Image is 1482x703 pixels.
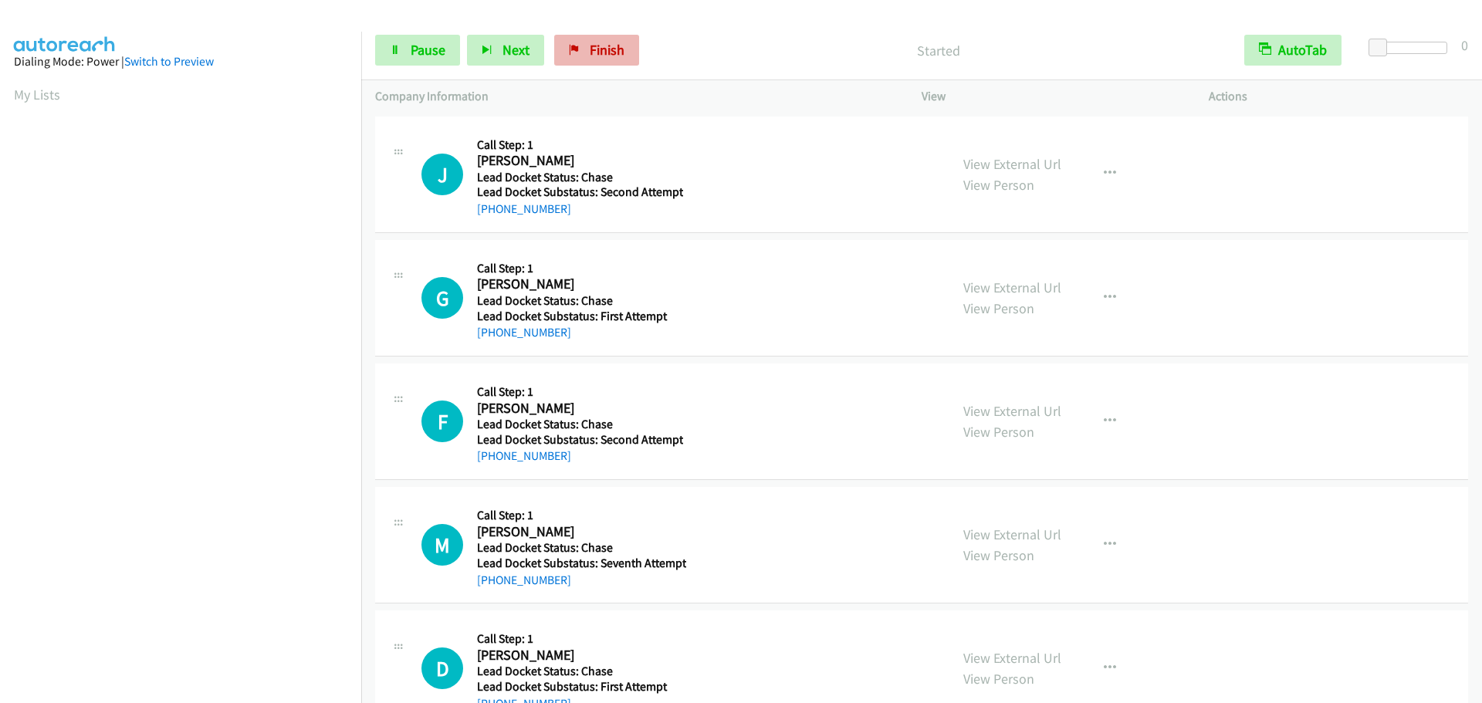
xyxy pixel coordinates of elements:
button: AutoTab [1244,35,1342,66]
div: Delay between calls (in seconds) [1376,42,1447,54]
h5: Lead Docket Substatus: Second Attempt [477,184,683,200]
a: [PHONE_NUMBER] [477,573,571,587]
div: The call is yet to be attempted [421,277,463,319]
a: View External Url [963,402,1061,420]
div: 0 [1461,35,1468,56]
h5: Lead Docket Substatus: First Attempt [477,679,682,695]
span: Finish [590,41,624,59]
h5: Call Step: 1 [477,508,686,523]
h1: J [421,154,463,195]
h1: D [421,647,463,689]
span: Pause [411,41,445,59]
h2: [PERSON_NAME] [477,275,682,293]
h5: Lead Docket Status: Chase [477,293,682,309]
h5: Lead Docket Status: Chase [477,170,683,185]
p: View [922,87,1181,106]
p: Company Information [375,87,894,106]
div: Dialing Mode: Power | [14,52,347,71]
a: [PHONE_NUMBER] [477,201,571,216]
span: Next [502,41,530,59]
a: Switch to Preview [124,54,214,69]
a: [PHONE_NUMBER] [477,448,571,463]
a: [PHONE_NUMBER] [477,325,571,340]
div: The call is yet to be attempted [421,154,463,195]
a: View Person [963,176,1034,194]
h5: Call Step: 1 [477,137,683,153]
div: The call is yet to be attempted [421,647,463,689]
h5: Lead Docket Status: Chase [477,664,682,679]
a: View Person [963,546,1034,564]
a: View Person [963,670,1034,688]
h2: [PERSON_NAME] [477,523,682,541]
h2: [PERSON_NAME] [477,152,682,170]
a: View External Url [963,279,1061,296]
a: View Person [963,299,1034,317]
h2: [PERSON_NAME] [477,400,682,417]
h1: G [421,277,463,319]
h5: Call Step: 1 [477,261,682,276]
h5: Lead Docket Substatus: First Attempt [477,309,682,324]
h1: F [421,401,463,442]
h5: Call Step: 1 [477,384,683,400]
h1: M [421,524,463,566]
p: Actions [1209,87,1468,106]
h5: Call Step: 1 [477,631,682,647]
a: View External Url [963,155,1061,173]
h5: Lead Docket Status: Chase [477,540,686,556]
a: Finish [554,35,639,66]
a: View External Url [963,649,1061,667]
button: Next [467,35,544,66]
h5: Lead Docket Substatus: Second Attempt [477,432,683,448]
a: View Person [963,423,1034,441]
a: Pause [375,35,460,66]
p: Started [660,40,1216,61]
h5: Lead Docket Substatus: Seventh Attempt [477,556,686,571]
a: View External Url [963,526,1061,543]
div: The call is yet to be attempted [421,401,463,442]
div: The call is yet to be attempted [421,524,463,566]
h2: [PERSON_NAME] [477,647,682,664]
h5: Lead Docket Status: Chase [477,417,683,432]
a: My Lists [14,86,60,103]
